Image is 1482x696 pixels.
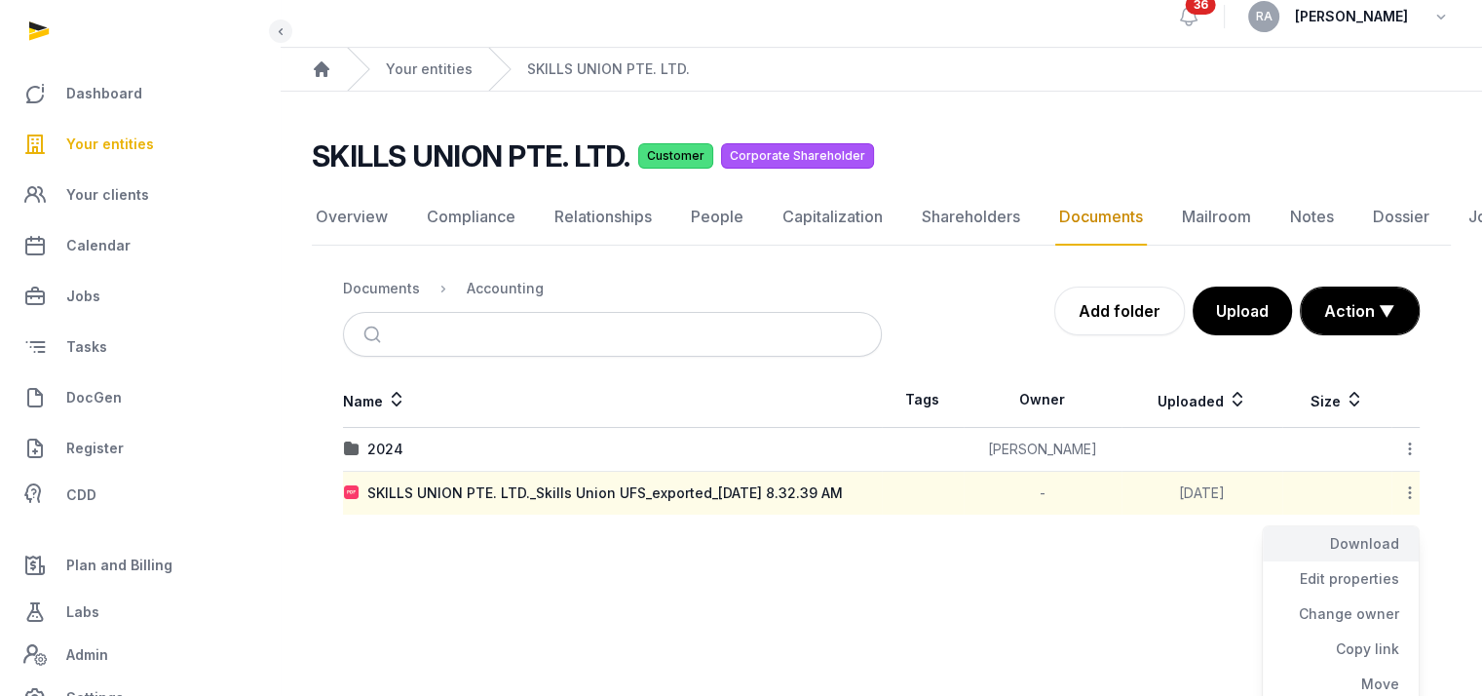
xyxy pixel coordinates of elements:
span: [PERSON_NAME] [1295,5,1408,28]
a: Dossier [1369,189,1433,246]
a: Capitalization [779,189,887,246]
div: Documents [343,279,420,298]
a: Notes [1286,189,1338,246]
span: CDD [66,483,96,507]
th: Uploaded [1121,372,1282,428]
a: People [687,189,747,246]
h2: SKILLS UNION PTE. LTD. [312,138,630,174]
span: Plan and Billing [66,554,172,577]
a: Your clients [16,172,264,218]
th: Owner [964,372,1121,428]
nav: Breadcrumb [281,48,1482,92]
a: Labs [16,589,264,636]
button: Action ▼ [1301,288,1419,334]
span: DocGen [66,386,122,409]
button: RA [1248,1,1279,32]
span: Dashboard [66,82,142,105]
div: Change owner [1263,597,1419,632]
button: Upload [1193,287,1292,335]
span: Jobs [66,285,100,308]
a: Dashboard [16,70,264,117]
th: Tags [882,372,964,428]
a: Tasks [16,324,264,370]
span: Corporate Shareholder [721,143,874,169]
a: SKILLS UNION PTE. LTD. [527,59,690,79]
span: [DATE] [1179,484,1225,501]
span: Customer [638,143,713,169]
button: Submit [352,313,398,356]
td: - [964,472,1121,516]
a: Calendar [16,222,264,269]
span: Register [66,437,124,460]
a: Admin [16,636,264,675]
div: 2024 [367,440,403,459]
a: Mailroom [1178,189,1255,246]
a: Register [16,425,264,472]
a: Overview [312,189,392,246]
a: Your entities [16,121,264,168]
span: Your clients [66,183,149,207]
div: SKILLS UNION PTE. LTD._Skills Union UFS_exported_[DATE] 8.32.39 AM [367,483,843,503]
th: Size [1282,372,1391,428]
span: RA [1256,11,1273,22]
div: Accounting [467,279,544,298]
span: Calendar [66,234,131,257]
a: Documents [1055,189,1147,246]
a: Add folder [1054,287,1185,335]
a: Your entities [386,59,473,79]
a: Relationships [551,189,656,246]
div: Download [1263,526,1419,561]
a: Plan and Billing [16,542,264,589]
span: Your entities [66,133,154,156]
img: folder.svg [344,442,360,457]
nav: Tabs [312,189,1451,246]
a: CDD [16,476,264,515]
a: Shareholders [918,189,1024,246]
td: [PERSON_NAME] [964,428,1121,472]
span: Labs [66,600,99,624]
a: Compliance [423,189,519,246]
div: Edit properties [1263,561,1419,597]
div: Copy link [1263,632,1419,667]
span: Tasks [66,335,107,359]
a: Jobs [16,273,264,320]
img: pdf.svg [344,485,360,501]
nav: Breadcrumb [343,265,882,312]
th: Name [343,372,882,428]
a: DocGen [16,374,264,421]
span: Admin [66,643,108,667]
